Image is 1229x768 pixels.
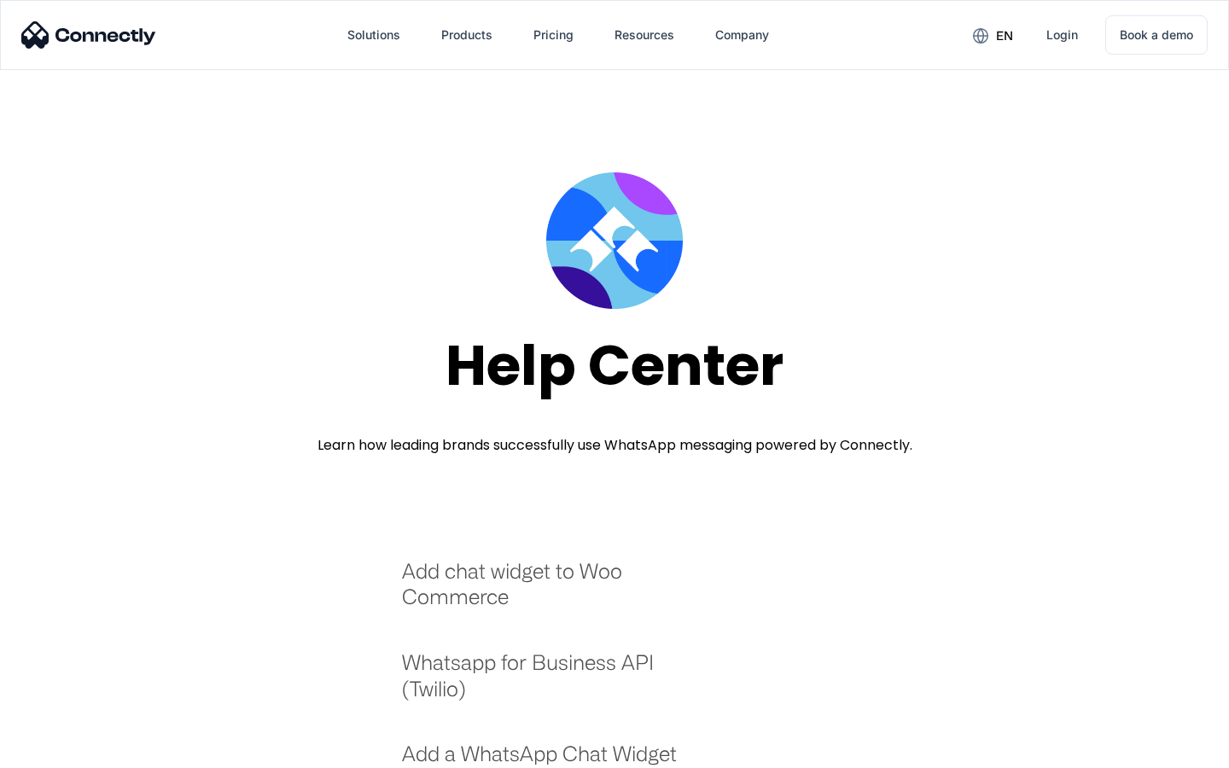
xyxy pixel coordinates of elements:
[347,23,400,47] div: Solutions
[402,558,700,627] a: Add chat widget to Woo Commerce
[402,649,700,719] a: Whatsapp for Business API (Twilio)
[34,738,102,762] ul: Language list
[17,738,102,762] aside: Language selected: English
[1046,23,1078,47] div: Login
[441,23,492,47] div: Products
[996,24,1013,48] div: en
[21,21,156,49] img: Connectly Logo
[1033,15,1092,55] a: Login
[614,23,674,47] div: Resources
[520,15,587,55] a: Pricing
[446,335,783,397] div: Help Center
[317,435,912,456] div: Learn how leading brands successfully use WhatsApp messaging powered by Connectly.
[533,23,574,47] div: Pricing
[1105,15,1208,55] a: Book a demo
[715,23,769,47] div: Company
